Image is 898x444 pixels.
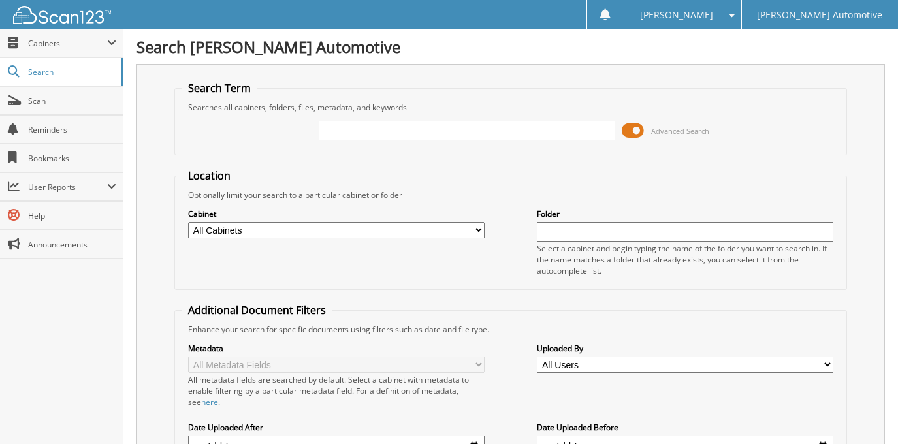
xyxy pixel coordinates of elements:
[182,189,839,200] div: Optionally limit your search to a particular cabinet or folder
[28,239,116,250] span: Announcements
[188,343,484,354] label: Metadata
[537,343,833,354] label: Uploaded By
[182,168,237,183] legend: Location
[757,11,882,19] span: [PERSON_NAME] Automotive
[537,208,833,219] label: Folder
[651,126,709,136] span: Advanced Search
[28,182,107,193] span: User Reports
[640,11,713,19] span: [PERSON_NAME]
[182,303,332,317] legend: Additional Document Filters
[28,67,114,78] span: Search
[182,102,839,113] div: Searches all cabinets, folders, files, metadata, and keywords
[537,422,833,433] label: Date Uploaded Before
[28,95,116,106] span: Scan
[182,81,257,95] legend: Search Term
[182,324,839,335] div: Enhance your search for specific documents using filters such as date and file type.
[136,36,885,57] h1: Search [PERSON_NAME] Automotive
[537,243,833,276] div: Select a cabinet and begin typing the name of the folder you want to search in. If the name match...
[188,208,484,219] label: Cabinet
[201,396,218,407] a: here
[28,210,116,221] span: Help
[13,6,111,24] img: scan123-logo-white.svg
[28,153,116,164] span: Bookmarks
[28,124,116,135] span: Reminders
[28,38,107,49] span: Cabinets
[188,422,484,433] label: Date Uploaded After
[188,374,484,407] div: All metadata fields are searched by default. Select a cabinet with metadata to enable filtering b...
